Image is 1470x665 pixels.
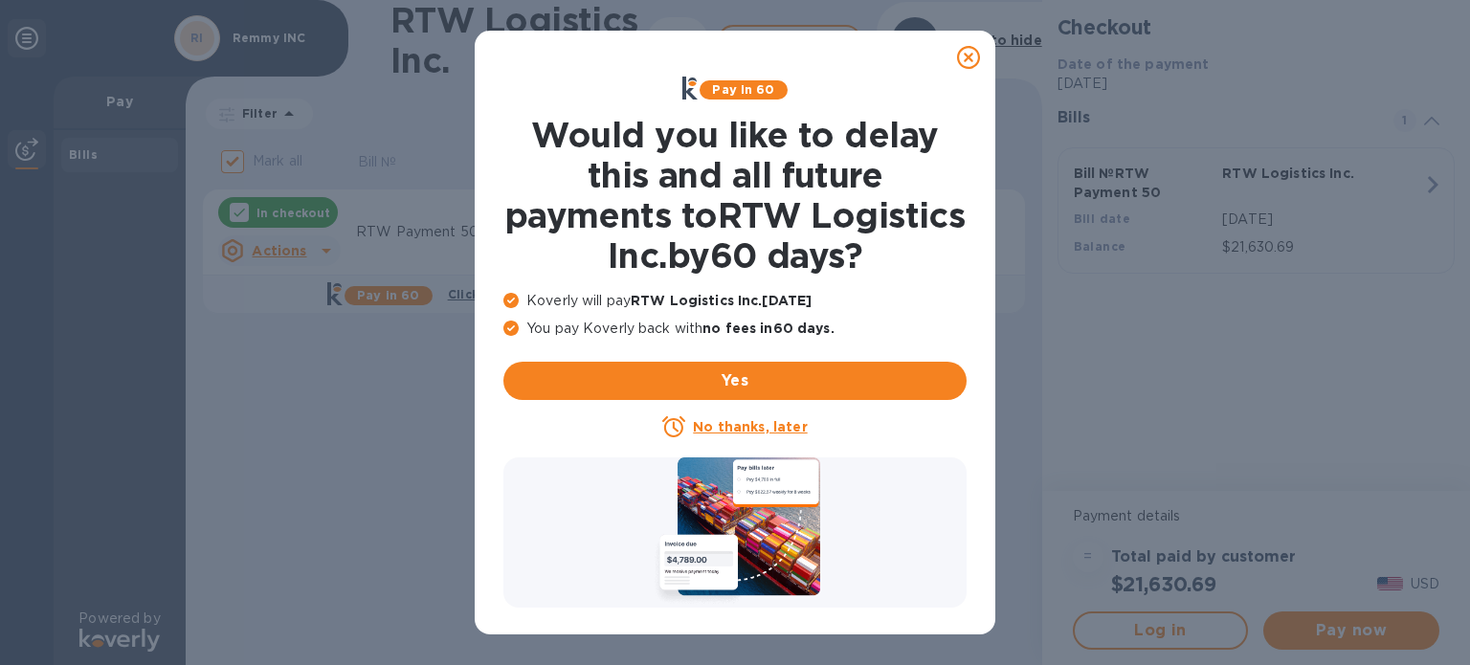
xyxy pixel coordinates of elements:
button: Yes [503,362,967,400]
p: Koverly will pay [503,291,967,311]
span: Yes [519,369,951,392]
b: no fees in 60 days . [702,321,834,336]
u: No thanks, later [693,419,807,434]
b: RTW Logistics Inc. [DATE] [631,293,812,308]
h1: Would you like to delay this and all future payments to RTW Logistics Inc. by 60 days ? [503,115,967,276]
b: Pay in 60 [712,82,774,97]
p: You pay Koverly back with [503,319,967,339]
